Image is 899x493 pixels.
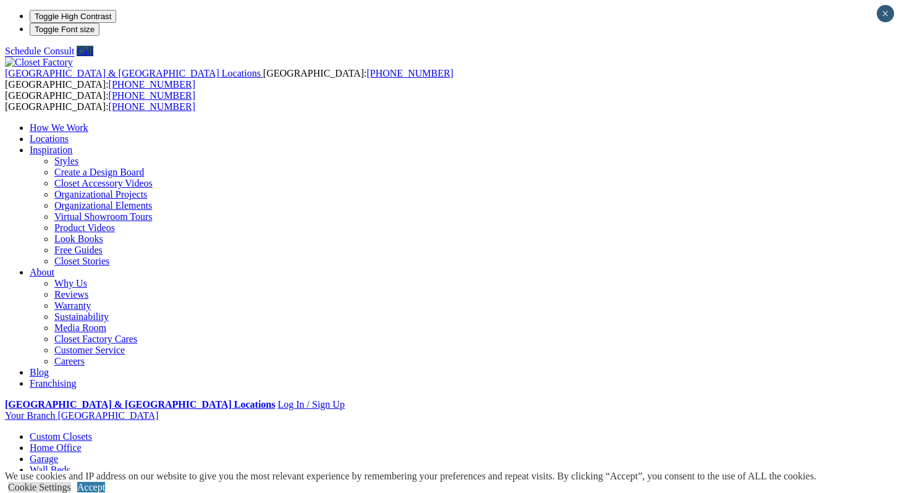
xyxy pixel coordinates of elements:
button: Toggle High Contrast [30,10,116,23]
a: How We Work [30,122,88,133]
a: Virtual Showroom Tours [54,211,153,222]
a: Home Office [30,442,82,453]
a: Reviews [54,289,88,300]
a: Free Guides [54,245,103,255]
a: Warranty [54,300,91,311]
a: [PHONE_NUMBER] [109,79,195,90]
a: Media Room [54,322,106,333]
span: [GEOGRAPHIC_DATA]: [GEOGRAPHIC_DATA]: [5,90,195,112]
a: Careers [54,356,85,366]
a: Accept [77,482,105,492]
a: Closet Factory Cares [54,334,137,344]
span: Toggle High Contrast [35,12,111,21]
a: Cookie Settings [8,482,71,492]
a: Blog [30,367,49,377]
a: [PHONE_NUMBER] [366,68,453,78]
a: Closet Stories [54,256,109,266]
div: We use cookies and IP address on our website to give you the most relevant experience by remember... [5,471,816,482]
a: Customer Service [54,345,125,355]
span: [GEOGRAPHIC_DATA] & [GEOGRAPHIC_DATA] Locations [5,68,261,78]
a: Styles [54,156,78,166]
a: Schedule Consult [5,46,74,56]
a: Locations [30,133,69,144]
a: Organizational Elements [54,200,152,211]
span: [GEOGRAPHIC_DATA]: [GEOGRAPHIC_DATA]: [5,68,454,90]
span: Toggle Font size [35,25,95,34]
button: Close [877,5,894,22]
a: Custom Closets [30,431,92,442]
a: [PHONE_NUMBER] [109,90,195,101]
a: Your Branch [GEOGRAPHIC_DATA] [5,410,159,421]
a: Look Books [54,234,103,244]
a: Create a Design Board [54,167,144,177]
a: Sustainability [54,311,109,322]
span: Your Branch [5,410,55,421]
a: Garage [30,453,58,464]
span: [GEOGRAPHIC_DATA] [57,410,158,421]
a: Closet Accessory Videos [54,178,153,188]
a: Product Videos [54,222,115,233]
a: Wall Beds [30,465,70,475]
a: [PHONE_NUMBER] [109,101,195,112]
a: Franchising [30,378,77,389]
a: [GEOGRAPHIC_DATA] & [GEOGRAPHIC_DATA] Locations [5,68,263,78]
a: Why Us [54,278,87,289]
a: Call [77,46,93,56]
a: Organizational Projects [54,189,147,200]
a: About [30,267,54,277]
button: Toggle Font size [30,23,99,36]
a: [GEOGRAPHIC_DATA] & [GEOGRAPHIC_DATA] Locations [5,399,275,410]
a: Log In / Sign Up [277,399,344,410]
a: Inspiration [30,145,72,155]
img: Closet Factory [5,57,73,68]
